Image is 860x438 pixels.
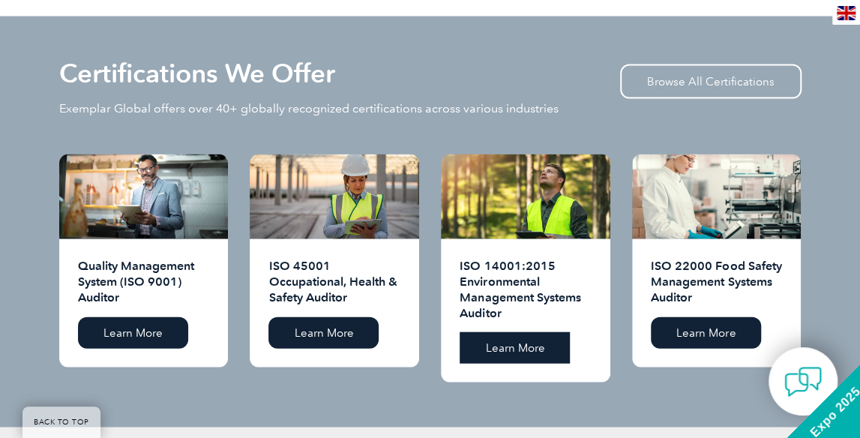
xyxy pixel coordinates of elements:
a: Learn More [268,317,379,349]
p: Exemplar Global offers over 40+ globally recognized certifications across various industries [59,100,559,117]
h2: ISO 45001 Occupational, Health & Safety Auditor [268,258,400,306]
h2: ISO 14001:2015 Environmental Management Systems Auditor [460,258,591,321]
img: contact-chat.png [784,363,822,400]
a: Learn More [651,317,761,349]
img: en [837,6,856,20]
h2: Certifications We Offer [59,61,335,85]
a: Learn More [460,332,570,364]
a: Browse All Certifications [620,64,802,99]
a: Learn More [78,317,188,349]
h2: Quality Management System (ISO 9001) Auditor [78,258,209,306]
h2: ISO 22000 Food Safety Management Systems Auditor [651,258,782,306]
a: BACK TO TOP [22,406,100,438]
